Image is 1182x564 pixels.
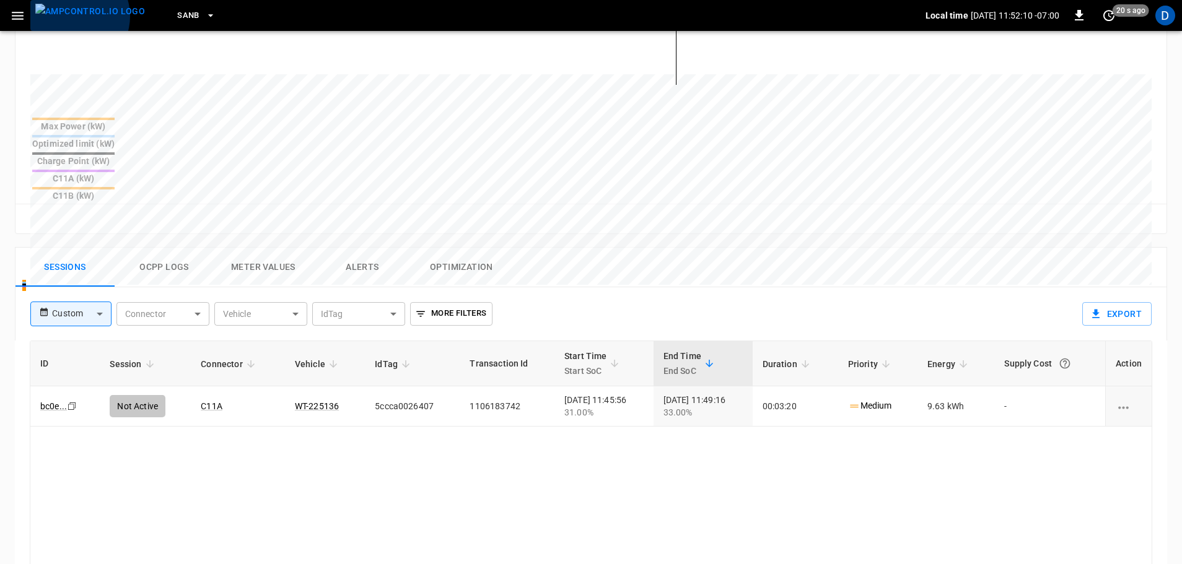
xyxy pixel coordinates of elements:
span: Priority [848,357,894,371]
span: IdTag [375,357,414,371]
img: ampcontrol.io logo [35,4,145,19]
th: Transaction Id [460,341,554,386]
span: Start TimeStart SoC [564,349,623,378]
button: Alerts [313,248,412,287]
button: Sessions [15,248,115,287]
div: End Time [663,349,701,378]
span: SanB [177,9,199,23]
button: Export [1082,302,1152,326]
span: End TimeEnd SoC [663,349,717,378]
button: set refresh interval [1099,6,1119,25]
div: profile-icon [1155,6,1175,25]
div: Start Time [564,349,607,378]
span: Session [110,357,157,371]
button: More Filters [410,302,492,326]
button: SanB [172,4,221,28]
button: Ocpp logs [115,248,214,287]
button: Meter Values [214,248,313,287]
div: charging session options [1116,400,1142,412]
span: 20 s ago [1113,4,1149,17]
button: The cost of your charging session based on your supply rates [1054,352,1076,375]
th: Action [1105,341,1152,386]
span: Energy [927,357,971,371]
p: End SoC [663,363,701,378]
p: [DATE] 11:52:10 -07:00 [971,9,1059,22]
p: Start SoC [564,363,607,378]
table: sessions table [30,341,1152,427]
span: Duration [763,357,813,371]
span: Connector [201,357,258,371]
span: Vehicle [295,357,341,371]
th: ID [30,341,100,386]
div: Custom [52,302,111,326]
button: Optimization [412,248,511,287]
p: Local time [926,9,968,22]
div: Supply Cost [1004,352,1095,375]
